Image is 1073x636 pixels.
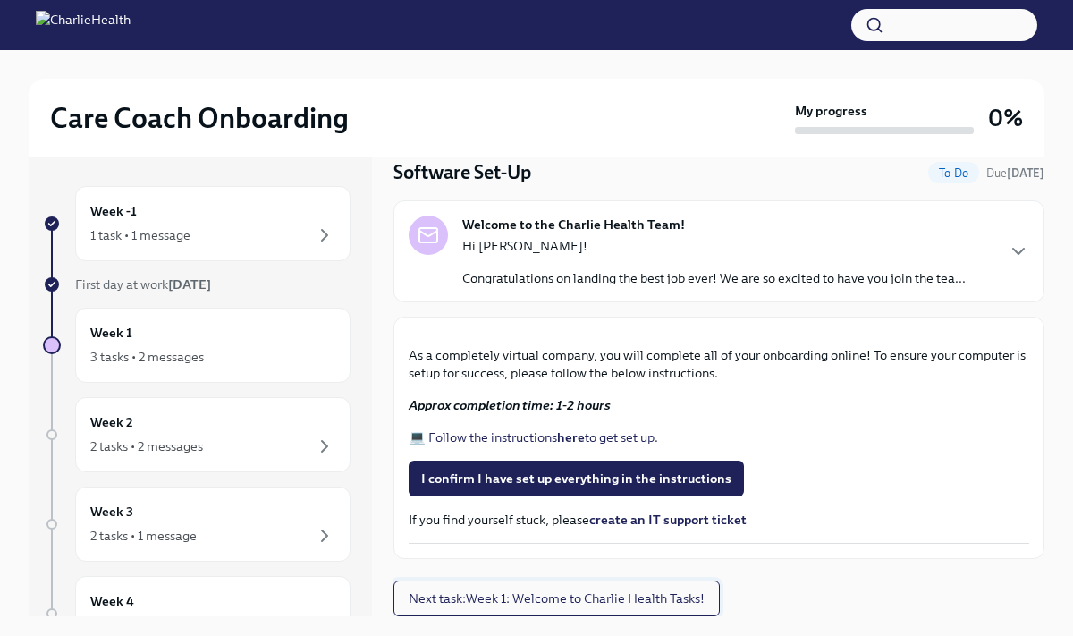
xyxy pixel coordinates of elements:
a: Week -11 task • 1 message [43,186,351,261]
strong: Approx completion time: 1-2 hours [409,397,611,413]
span: August 26th, 2025 10:00 [986,165,1044,182]
button: I confirm I have set up everything in the instructions [409,461,744,496]
span: Due [986,166,1044,180]
button: Next task:Week 1: Welcome to Charlie Health Tasks! [393,581,720,616]
a: Week 22 tasks • 2 messages [43,397,351,472]
a: Week 13 tasks • 2 messages [43,308,351,383]
h6: Week 3 [90,502,133,522]
strong: Welcome to the Charlie Health Team! [462,216,685,233]
div: 2 tasks • 2 messages [90,437,203,455]
p: Hi [PERSON_NAME]! [462,237,966,255]
a: First day at work[DATE] [43,276,351,293]
span: To Do [928,166,979,180]
strong: here [557,429,585,445]
strong: My progress [795,102,867,120]
div: 2 tasks • 1 message [90,527,197,545]
img: CharlieHealth [36,11,131,39]
div: 1 task • 1 message [90,226,190,244]
h3: 0% [988,102,1023,134]
a: create an IT support ticket [589,512,747,528]
p: As a completely virtual company, you will complete all of your onboarding online! To ensure your ... [409,346,1029,382]
div: 3 tasks • 2 messages [90,348,204,366]
h6: Week 4 [90,591,134,611]
h6: Week 1 [90,323,132,343]
h4: Software Set-Up [393,159,531,186]
span: Next task : Week 1: Welcome to Charlie Health Tasks! [409,589,705,607]
h6: Week 2 [90,412,133,432]
h2: Care Coach Onboarding [50,100,349,136]
a: Week 32 tasks • 1 message [43,487,351,562]
p: Congratulations on landing the best job ever! We are so excited to have you join the tea... [462,269,966,287]
a: 💻 Follow the instructionshereto get set up. [409,429,658,445]
span: First day at work [75,276,211,293]
strong: [DATE] [1007,166,1044,180]
span: I confirm I have set up everything in the instructions [421,470,731,488]
p: If you find yourself stuck, please [409,511,1029,529]
h6: Week -1 [90,201,137,221]
strong: [DATE] [168,276,211,293]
